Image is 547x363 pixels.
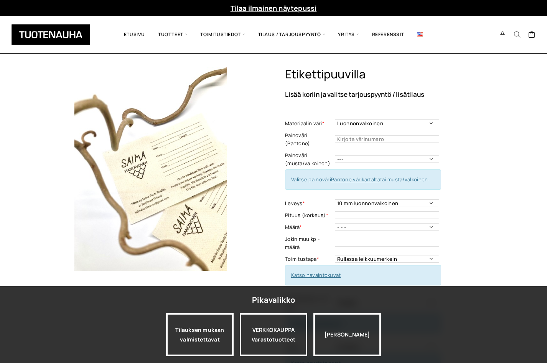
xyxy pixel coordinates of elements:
[285,235,333,251] label: Jokin muu kpl-määrä
[252,22,332,48] span: Tilaus / Tarjouspyyntö
[285,151,333,167] label: Painoväri (musta/valkoinen)
[335,135,439,143] input: Kirjoita värinumero
[331,176,380,183] a: Pantone värikartalta
[194,22,251,48] span: Toimitustiedot
[510,31,524,38] button: Search
[285,131,333,148] label: Painoväri (Pantone)
[49,67,252,271] img: tuotenauha_etikettipuuvilla
[285,223,333,231] label: Määrä
[291,272,341,278] a: Katso havaintokuvat
[285,211,333,219] label: Pituus (korkeus)
[240,313,307,356] a: VERKKOKAUPPAVarastotuotteet
[313,313,381,356] div: [PERSON_NAME]
[285,91,498,98] p: Lisää koriin ja valitse tarjouspyyntö / lisätilaus
[291,176,429,183] span: Valitse painoväri tai musta/valkoinen.
[12,24,90,45] img: Tuotenauha Oy
[285,255,333,263] label: Toimitustapa
[285,199,333,207] label: Leveys
[152,22,194,48] span: Tuotteet
[117,22,152,48] a: Etusivu
[166,313,234,356] a: Tilauksen mukaan valmistettavat
[366,22,411,48] a: Referenssit
[252,293,295,307] div: Pikavalikko
[240,313,307,356] div: VERKKOKAUPPA Varastotuotteet
[285,119,333,128] label: Materiaalin väri
[417,32,423,36] img: English
[495,31,510,38] a: My Account
[528,31,535,40] a: Cart
[331,22,365,48] span: Yritys
[231,3,317,13] a: Tilaa ilmainen näytepussi
[285,67,498,81] h1: Etikettipuuvilla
